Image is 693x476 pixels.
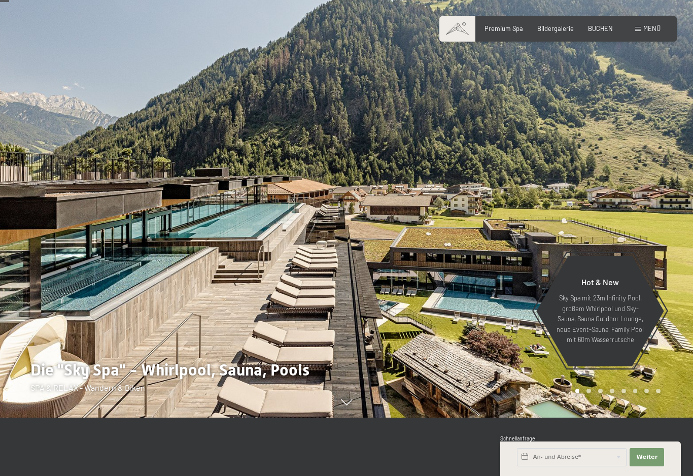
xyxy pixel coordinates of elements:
[598,389,603,393] div: Carousel Page 3
[636,453,657,461] span: Weiter
[621,389,626,393] div: Carousel Page 5
[575,389,580,393] div: Carousel Page 1 (Current Slide)
[586,389,591,393] div: Carousel Page 2
[588,24,613,32] a: BUCHEN
[581,277,619,287] span: Hot & New
[633,389,638,393] div: Carousel Page 6
[630,448,664,466] button: Weiter
[484,24,523,32] a: Premium Spa
[536,255,665,367] a: Hot & New Sky Spa mit 23m Infinity Pool, großem Whirlpool und Sky-Sauna, Sauna Outdoor Lounge, ne...
[572,389,661,393] div: Carousel Pagination
[537,24,574,32] a: Bildergalerie
[644,389,649,393] div: Carousel Page 7
[610,389,614,393] div: Carousel Page 4
[643,24,661,32] span: Menü
[556,293,644,345] p: Sky Spa mit 23m Infinity Pool, großem Whirlpool und Sky-Sauna, Sauna Outdoor Lounge, neue Event-S...
[500,435,535,441] span: Schnellanfrage
[656,389,661,393] div: Carousel Page 8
